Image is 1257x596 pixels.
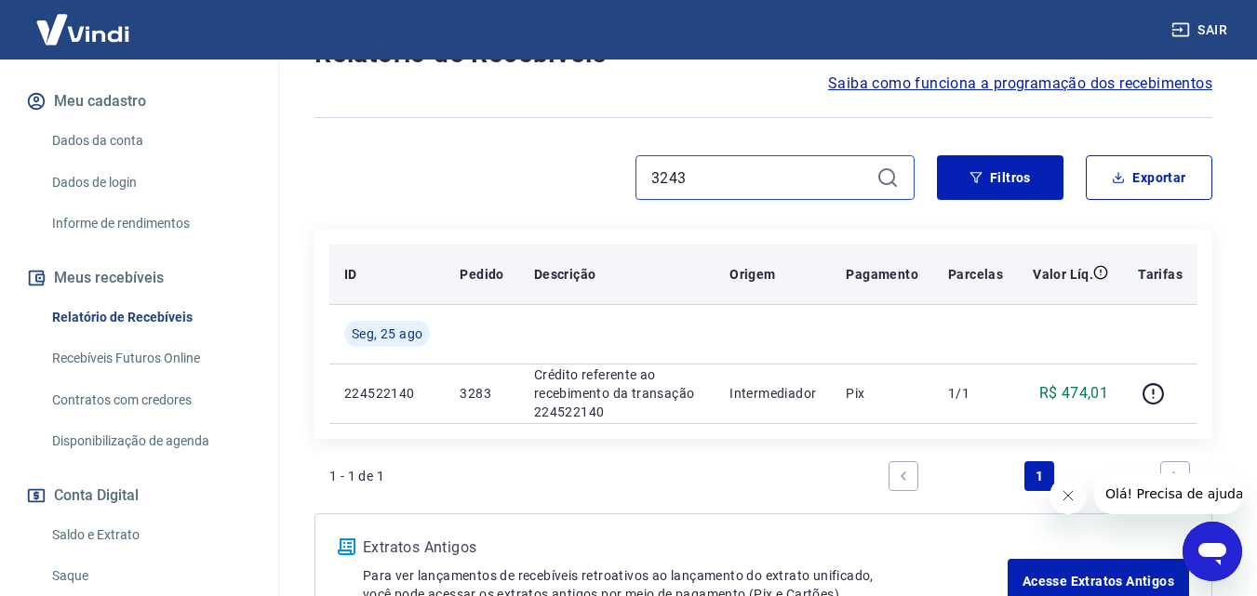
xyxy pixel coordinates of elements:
[1033,265,1093,284] p: Valor Líq.
[22,475,256,516] button: Conta Digital
[729,265,775,284] p: Origem
[889,461,918,491] a: Previous page
[1050,477,1087,514] iframe: Fechar mensagem
[45,205,256,243] a: Informe de rendimentos
[344,265,357,284] p: ID
[45,339,256,377] a: Recebíveis Futuros Online
[948,384,1003,403] p: 1/1
[534,265,596,284] p: Descrição
[1138,265,1183,284] p: Tarifas
[22,1,143,58] img: Vindi
[329,467,384,485] p: 1 - 1 de 1
[344,384,430,403] p: 224522140
[45,298,256,337] a: Relatório de Recebíveis
[338,538,355,555] img: ícone
[729,384,816,403] p: Intermediador
[45,557,256,595] a: Saque
[1160,461,1190,491] a: Next page
[45,164,256,202] a: Dados de login
[937,155,1063,200] button: Filtros
[846,384,918,403] p: Pix
[11,13,156,28] span: Olá! Precisa de ajuda?
[1086,155,1212,200] button: Exportar
[22,258,256,298] button: Meus recebíveis
[1094,473,1242,514] iframe: Mensagem da empresa
[45,422,256,460] a: Disponibilização de agenda
[948,265,1003,284] p: Parcelas
[1024,461,1054,491] a: Page 1 is your current page
[22,81,256,122] button: Meu cadastro
[1168,13,1235,47] button: Sair
[460,265,503,284] p: Pedido
[881,454,1197,498] ul: Pagination
[846,265,918,284] p: Pagamento
[534,365,700,421] p: Crédito referente ao recebimento da transação 224522140
[45,516,256,554] a: Saldo e Extrato
[1183,522,1242,581] iframe: Botão para abrir a janela de mensagens
[363,536,1008,559] p: Extratos Antigos
[651,164,869,192] input: Busque pelo número do pedido
[45,381,256,419] a: Contratos com credores
[352,324,422,343] span: Seg, 25 ago
[1039,382,1109,404] p: R$ 474,01
[460,384,503,403] p: 3283
[828,73,1212,95] a: Saiba como funciona a programação dos recebimentos
[45,122,256,160] a: Dados da conta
